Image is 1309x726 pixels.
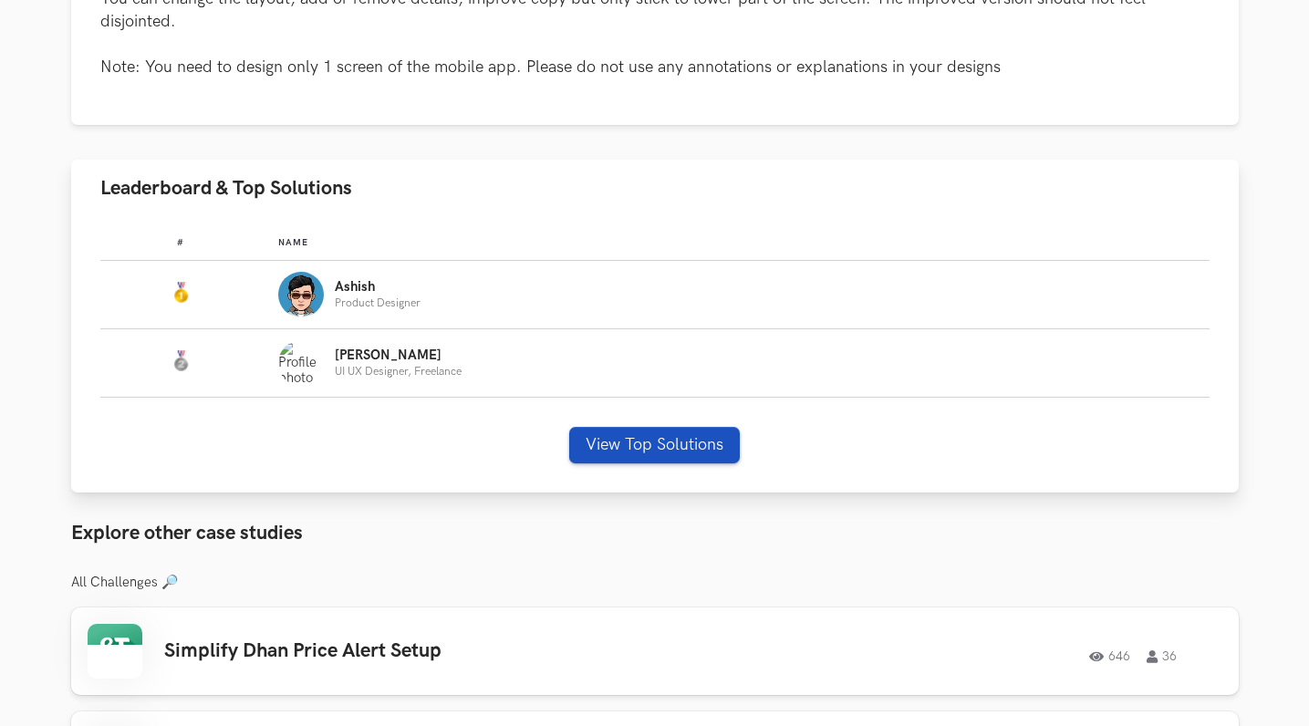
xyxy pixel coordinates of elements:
[335,280,421,295] p: Ashish
[100,223,1210,398] table: Leaderboard
[177,237,184,248] span: #
[170,282,192,304] img: Gold Medal
[1089,650,1130,663] span: 646
[335,348,462,363] p: [PERSON_NAME]
[170,350,192,372] img: Silver Medal
[71,575,1239,591] h3: All Challenges 🔎
[100,176,352,201] span: Leaderboard & Top Solutions
[71,217,1239,493] div: Leaderboard & Top Solutions
[71,522,1239,545] h3: Explore other case studies
[569,427,740,463] button: View Top Solutions
[278,272,324,317] img: Profile photo
[335,366,462,378] p: UI UX Designer, Freelance
[335,297,421,309] p: Product Designer
[164,639,682,663] h3: Simplify Dhan Price Alert Setup
[278,340,324,386] img: Profile photo
[1147,650,1177,663] span: 36
[278,237,308,248] span: Name
[71,607,1239,695] a: Simplify Dhan Price Alert Setup64636
[71,160,1239,217] button: Leaderboard & Top Solutions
